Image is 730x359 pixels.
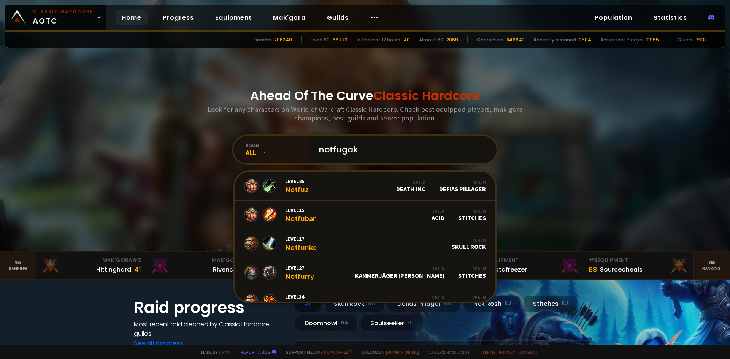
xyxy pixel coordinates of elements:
[274,36,292,43] div: 206349
[373,87,480,104] span: Classic Hardcore
[96,265,131,274] div: Hittinghard
[562,300,568,307] small: EU
[33,8,94,15] small: Classic Hardcore
[518,349,538,355] a: Consent
[254,36,271,43] div: Deaths
[241,349,270,355] a: Report a bug
[474,252,584,279] a: #2Equipment88Notafreezer
[458,208,486,221] div: Stitches
[464,296,521,312] div: Nek'Rosh
[505,300,511,307] small: EU
[134,339,183,348] a: See all progress
[458,266,486,279] div: Stitches
[579,36,591,43] div: 3504
[213,265,237,274] div: Rivench
[157,10,200,25] a: Progress
[357,349,419,355] span: Checkout
[235,201,495,229] a: Level15NotfubarGuildACIDRealmStitches
[285,264,314,281] div: Notfurry
[209,10,258,25] a: Equipment
[235,258,495,287] a: Level27NotfurryGuildKammerjäger [PERSON_NAME]RealmStitches
[134,264,141,275] div: 41
[311,36,330,43] div: Level 60
[458,266,486,272] div: Realm
[324,296,385,312] div: Skull Rock
[695,36,707,43] div: 7538
[524,296,578,312] div: Stitches
[355,266,444,279] div: Kammerjäger [PERSON_NAME]
[314,136,487,163] input: Search a character...
[281,349,352,355] span: Support me,
[41,256,141,264] div: Mak'Gora
[499,349,515,355] a: Privacy
[134,319,286,338] h4: Most recent raid cleaned by Classic Hardcore guilds
[355,266,444,272] div: Guild
[151,256,251,264] div: Mak'Gora
[361,315,423,331] div: Soulseeker
[439,179,486,193] div: Defias Pillager
[36,252,146,279] a: Mak'Gora#3Hittinghard41
[285,207,316,223] div: Notfubar
[219,349,230,355] a: a fan
[250,87,480,105] h1: Ahead Of The Curve
[116,10,148,25] a: Home
[33,8,94,27] span: AOTC
[285,207,316,214] span: Level 15
[534,36,576,43] div: Recently scanned
[333,36,348,43] div: 66773
[439,179,486,185] div: Realm
[458,295,486,308] div: Stitches
[285,293,324,300] span: Level 34
[396,179,425,185] div: Guild
[205,105,525,122] h3: Look for any characters on World of Warcraft Classic Hardcore. Check best equipped players, mak'g...
[134,296,286,319] h1: Raid progress
[431,208,444,221] div: ACID
[678,36,692,43] div: Guilds
[431,208,444,214] div: Guild
[416,295,444,300] div: Guild
[458,295,486,300] div: Realm
[285,178,309,194] div: Notfuz
[444,300,451,307] small: NA
[388,296,461,312] div: Defias Pillager
[246,142,309,148] div: realm
[285,236,317,252] div: Notfunke
[477,36,503,43] div: Characters
[267,10,312,25] a: Mak'gora
[132,256,141,264] span: # 3
[285,293,324,310] div: Notfunatall
[285,178,309,185] span: Level 25
[600,36,642,43] div: Active last 7 days
[386,349,419,355] a: [DOMAIN_NAME]
[246,148,309,157] div: All
[235,172,495,201] a: Level25NotfuzGuildDeath IncRealmDefias Pillager
[416,295,444,308] div: Immortal
[407,319,414,327] small: EU
[589,256,597,264] span: # 3
[295,315,358,331] div: Doomhowl
[482,349,496,355] a: Terms
[196,349,230,355] span: Made by
[5,5,106,30] a: Classic HardcoreAOTC
[647,10,693,25] a: Statistics
[452,237,486,250] div: Skull Rock
[285,236,317,242] span: Level 17
[403,36,410,43] div: 40
[600,265,643,274] div: Sourceoheals
[589,264,597,275] div: 88
[357,36,400,43] div: In the last 12 hours
[314,349,352,355] a: Buy me a coffee
[285,264,314,271] span: Level 27
[645,36,659,43] div: 10955
[446,36,458,43] div: 2069
[452,237,486,243] div: Realm
[368,300,375,307] small: NA
[589,10,638,25] a: Population
[506,36,525,43] div: 846643
[584,252,693,279] a: #3Equipment88Sourceoheals
[295,296,321,312] div: All
[321,10,355,25] a: Guilds
[693,252,730,279] a: Seeranking
[341,319,348,327] small: NA
[419,36,443,43] div: Almost 60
